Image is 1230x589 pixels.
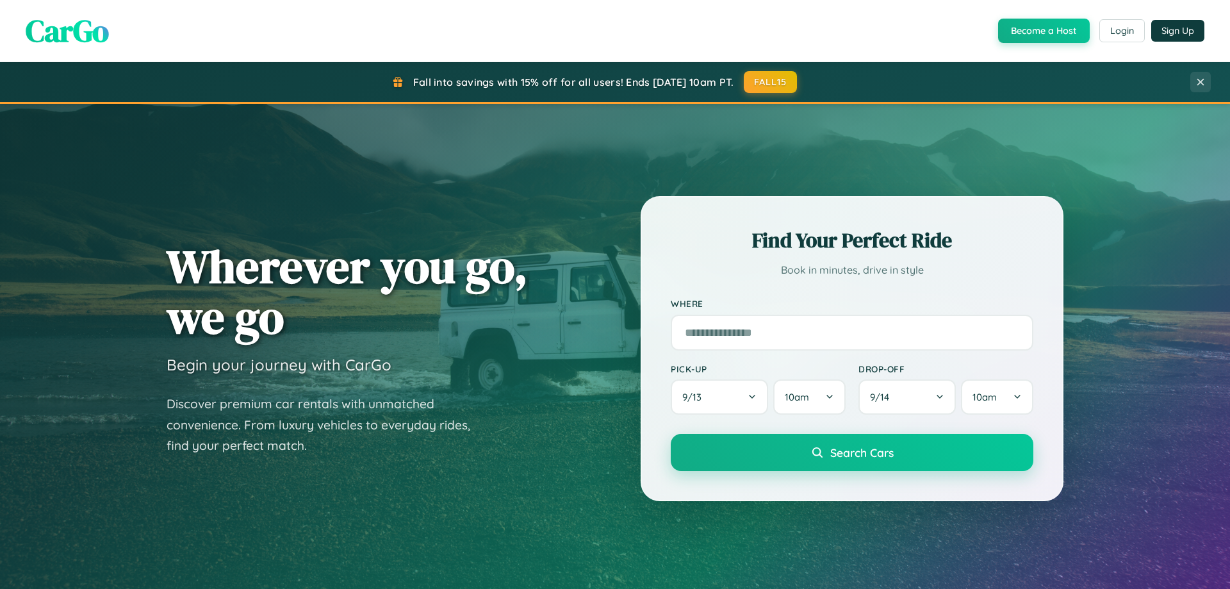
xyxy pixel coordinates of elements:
[858,363,1033,374] label: Drop-off
[682,391,708,403] span: 9 / 13
[671,363,846,374] label: Pick-up
[671,261,1033,279] p: Book in minutes, drive in style
[413,76,734,88] span: Fall into savings with 15% off for all users! Ends [DATE] 10am PT.
[167,355,391,374] h3: Begin your journey with CarGo
[744,71,798,93] button: FALL15
[671,379,768,415] button: 9/13
[972,391,997,403] span: 10am
[961,379,1033,415] button: 10am
[167,394,487,456] p: Discover premium car rentals with unmatched convenience. From luxury vehicles to everyday rides, ...
[167,241,528,342] h1: Wherever you go, we go
[26,10,109,52] span: CarGo
[773,379,846,415] button: 10am
[870,391,896,403] span: 9 / 14
[1099,19,1145,42] button: Login
[671,434,1033,471] button: Search Cars
[1151,20,1204,42] button: Sign Up
[830,445,894,460] span: Search Cars
[671,299,1033,310] label: Where
[998,19,1090,43] button: Become a Host
[858,379,956,415] button: 9/14
[785,391,809,403] span: 10am
[671,226,1033,254] h2: Find Your Perfect Ride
